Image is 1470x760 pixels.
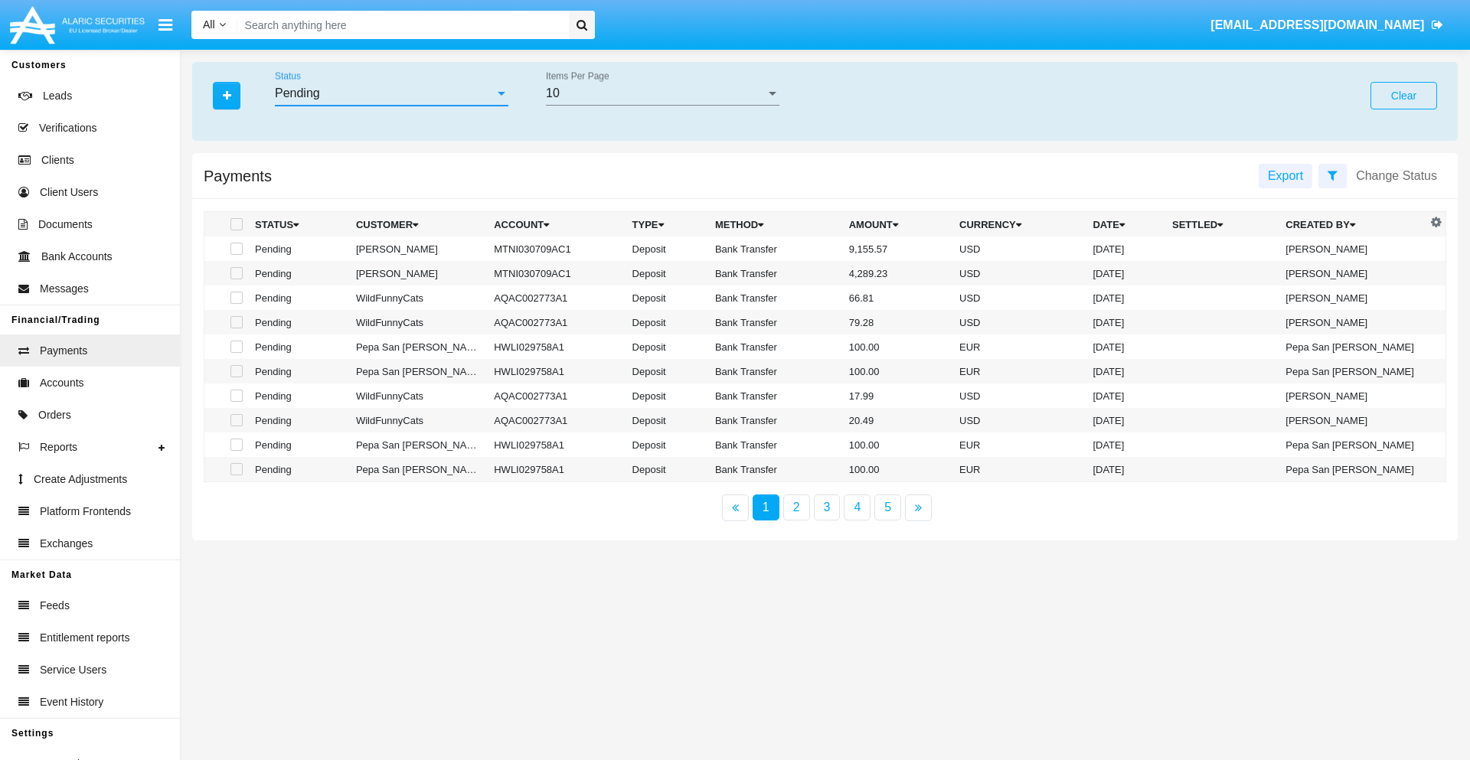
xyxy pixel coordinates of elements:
[626,457,709,482] td: Deposit
[1086,212,1166,237] th: Date
[953,432,1086,457] td: EUR
[1279,285,1426,310] td: [PERSON_NAME]
[953,236,1086,261] td: USD
[249,310,350,334] td: Pending
[709,334,843,359] td: Bank Transfer
[249,285,350,310] td: Pending
[626,334,709,359] td: Deposit
[709,383,843,408] td: Bank Transfer
[488,432,626,457] td: HWLI029758A1
[249,212,350,237] th: Status
[40,630,130,646] span: Entitlement reports
[1166,212,1279,237] th: Settled
[1279,383,1426,408] td: [PERSON_NAME]
[709,457,843,482] td: Bank Transfer
[753,494,779,520] a: 1
[709,310,843,334] td: Bank Transfer
[40,504,131,520] span: Platform Frontends
[488,285,626,310] td: AQAC002773A1
[709,261,843,285] td: Bank Transfer
[40,439,77,455] span: Reports
[1279,408,1426,432] td: [PERSON_NAME]
[546,86,560,99] span: 10
[953,285,1086,310] td: USD
[1210,18,1424,31] span: [EMAIL_ADDRESS][DOMAIN_NAME]
[41,249,113,265] span: Bank Accounts
[249,408,350,432] td: Pending
[249,261,350,285] td: Pending
[843,408,953,432] td: 20.49
[953,359,1086,383] td: EUR
[40,598,70,614] span: Feeds
[843,310,953,334] td: 79.28
[626,212,709,237] th: Type
[1347,164,1446,188] button: Change Status
[1086,334,1166,359] td: [DATE]
[488,383,626,408] td: AQAC002773A1
[626,310,709,334] td: Deposit
[709,432,843,457] td: Bank Transfer
[843,285,953,310] td: 66.81
[350,236,488,261] td: [PERSON_NAME]
[488,457,626,482] td: HWLI029758A1
[249,432,350,457] td: Pending
[1268,169,1303,182] span: Export
[350,457,488,482] td: Pepa San [PERSON_NAME]
[204,170,272,182] h5: Payments
[1279,359,1426,383] td: Pepa San [PERSON_NAME]
[844,494,871,520] a: 4
[1259,164,1312,188] button: Export
[843,236,953,261] td: 9,155.57
[488,236,626,261] td: MTNI030709AC1
[488,310,626,334] td: AQAC002773A1
[843,432,953,457] td: 100.00
[843,457,953,482] td: 100.00
[350,212,488,237] th: Customer
[237,11,563,39] input: Search
[191,17,237,33] a: All
[626,261,709,285] td: Deposit
[1370,82,1437,109] button: Clear
[350,310,488,334] td: WildFunnyCats
[350,261,488,285] td: [PERSON_NAME]
[249,334,350,359] td: Pending
[1086,310,1166,334] td: [DATE]
[709,285,843,310] td: Bank Transfer
[626,236,709,261] td: Deposit
[40,694,103,710] span: Event History
[350,432,488,457] td: Pepa San [PERSON_NAME]
[275,86,320,99] span: Pending
[43,88,72,104] span: Leads
[626,408,709,432] td: Deposit
[843,334,953,359] td: 100.00
[1279,310,1426,334] td: [PERSON_NAME]
[1279,457,1426,482] td: Pepa San [PERSON_NAME]
[1086,261,1166,285] td: [DATE]
[38,217,93,233] span: Documents
[709,359,843,383] td: Bank Transfer
[1279,212,1426,237] th: Created By
[814,494,841,520] a: 3
[203,18,215,31] span: All
[953,261,1086,285] td: USD
[350,359,488,383] td: Pepa San [PERSON_NAME]
[350,285,488,310] td: WildFunnyCats
[41,152,74,168] span: Clients
[40,281,89,297] span: Messages
[953,212,1086,237] th: Currency
[34,471,127,488] span: Create Adjustments
[1086,383,1166,408] td: [DATE]
[488,212,626,237] th: Account
[350,383,488,408] td: WildFunnyCats
[1086,408,1166,432] td: [DATE]
[626,285,709,310] td: Deposit
[953,334,1086,359] td: EUR
[626,359,709,383] td: Deposit
[249,457,350,482] td: Pending
[38,407,71,423] span: Orders
[350,408,488,432] td: WildFunnyCats
[1279,236,1426,261] td: [PERSON_NAME]
[40,375,84,391] span: Accounts
[953,310,1086,334] td: USD
[350,334,488,359] td: Pepa San [PERSON_NAME]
